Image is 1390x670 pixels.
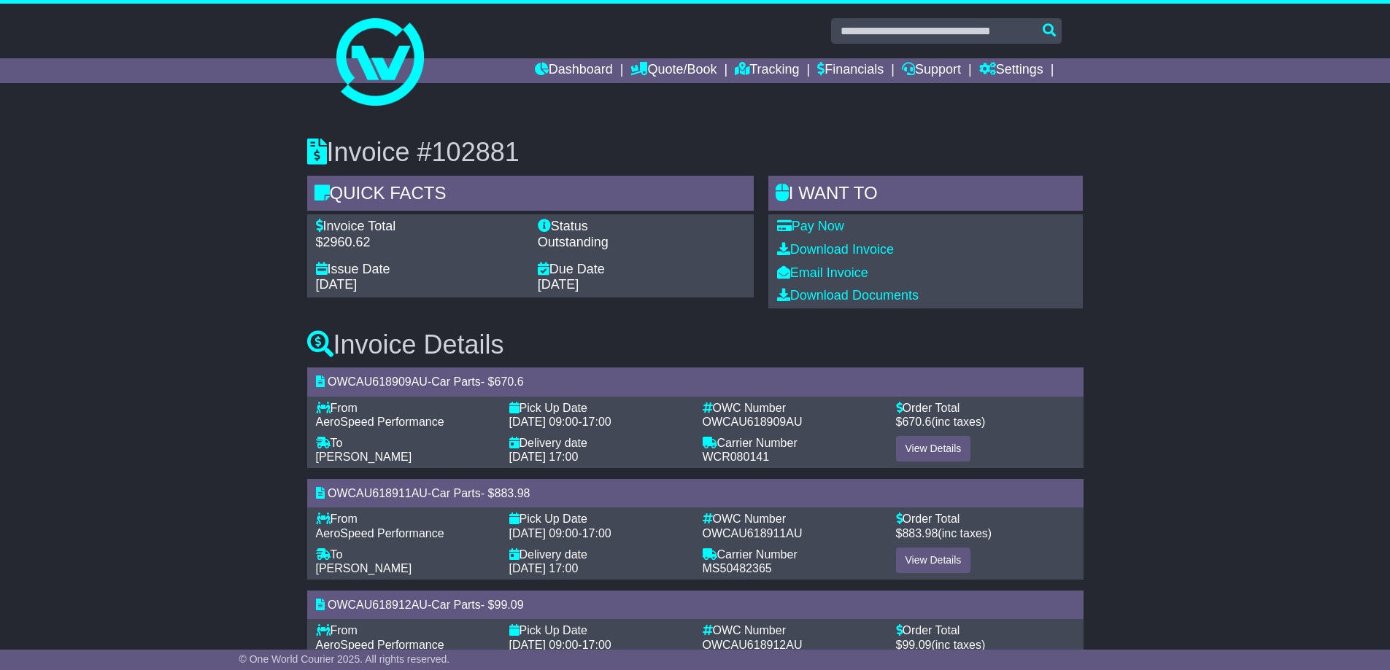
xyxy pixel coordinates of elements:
[509,526,688,540] div: -
[538,262,745,278] div: Due Date
[902,639,931,651] span: 99.09
[703,562,772,574] span: MS50482365
[896,623,1075,637] div: Order Total
[703,401,881,415] div: OWC Number
[316,562,412,574] span: [PERSON_NAME]
[307,176,754,215] div: Quick Facts
[538,235,745,251] div: Outstanding
[582,527,611,539] span: 17:00
[703,416,803,428] span: OWCAU618909AU
[509,436,688,450] div: Delivery date
[509,623,688,637] div: Pick Up Date
[509,416,579,428] span: [DATE] 09:00
[902,527,938,539] span: 883.98
[896,436,971,461] a: View Details
[431,599,481,611] span: Car Parts
[896,548,971,573] a: View Details
[509,638,688,652] div: -
[703,548,881,561] div: Carrier Number
[902,58,961,83] a: Support
[896,401,1075,415] div: Order Total
[316,401,495,415] div: From
[896,526,1075,540] div: $ (inc taxes)
[703,623,881,637] div: OWC Number
[509,401,688,415] div: Pick Up Date
[307,330,1084,359] h3: Invoice Details
[307,367,1084,396] div: - - $
[316,639,444,651] span: AeroSpeed Performance
[494,487,530,499] span: 883.98
[777,288,919,303] a: Download Documents
[703,512,881,526] div: OWC Number
[538,277,745,293] div: [DATE]
[509,512,688,526] div: Pick Up Date
[316,548,495,561] div: To
[979,58,1043,83] a: Settings
[316,277,523,293] div: [DATE]
[316,451,412,463] span: [PERSON_NAME]
[307,479,1084,507] div: - - $
[307,591,1084,619] div: - - $
[509,415,688,429] div: -
[316,527,444,539] span: AeroSpeed Performance
[582,639,611,651] span: 17:00
[316,235,523,251] div: $2960.62
[535,58,613,83] a: Dashboard
[494,375,523,388] span: 670.6
[777,242,894,257] a: Download Invoice
[896,415,1075,429] div: $ (inc taxes)
[316,416,444,428] span: AeroSpeed Performance
[768,176,1084,215] div: I WANT to
[431,487,481,499] span: Car Parts
[582,416,611,428] span: 17:00
[431,375,481,388] span: Car Parts
[902,416,931,428] span: 670.6
[777,219,844,233] a: Pay Now
[316,219,523,235] div: Invoice Total
[316,262,523,278] div: Issue Date
[509,639,579,651] span: [DATE] 09:00
[509,562,579,574] span: [DATE] 17:00
[703,451,770,463] span: WCR080141
[703,436,881,450] div: Carrier Number
[316,436,495,450] div: To
[328,599,428,611] span: OWCAU618912AU
[735,58,799,83] a: Tracking
[509,451,579,463] span: [DATE] 17:00
[817,58,884,83] a: Financials
[307,138,1084,167] h3: Invoice #102881
[316,512,495,526] div: From
[328,375,428,388] span: OWCAU618909AU
[239,653,450,665] span: © One World Courier 2025. All rights reserved.
[328,487,428,499] span: OWCAU618911AU
[703,527,803,539] span: OWCAU618911AU
[316,623,495,637] div: From
[509,527,579,539] span: [DATE] 09:00
[896,512,1075,526] div: Order Total
[538,219,745,235] div: Status
[509,548,688,561] div: Delivery date
[494,599,523,611] span: 99.09
[630,58,717,83] a: Quote/Book
[703,639,803,651] span: OWCAU618912AU
[777,265,868,280] a: Email Invoice
[896,638,1075,652] div: $ (inc taxes)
